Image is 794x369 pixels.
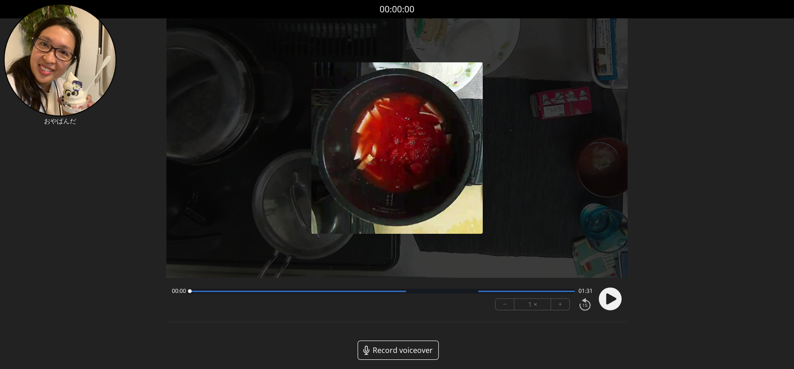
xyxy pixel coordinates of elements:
[579,287,593,295] span: 01:31
[514,299,551,310] div: 1 ×
[172,287,186,295] span: 00:00
[4,116,116,126] p: おやぱんだ
[358,341,439,360] a: Record voiceover
[311,62,483,234] img: Poster Image
[496,299,514,310] button: −
[4,4,116,116] img: AI
[373,345,433,356] span: Record voiceover
[551,299,569,310] button: +
[380,3,414,16] a: 00:00:00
